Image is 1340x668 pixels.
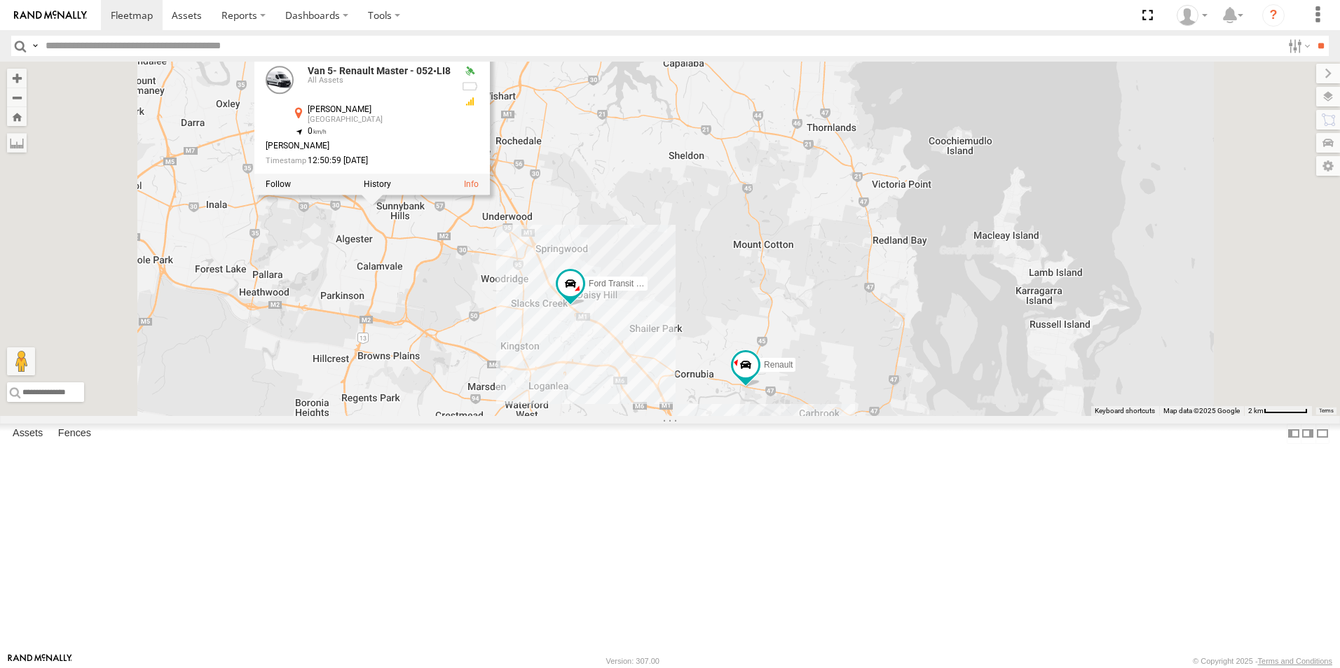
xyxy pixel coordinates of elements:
[7,107,27,126] button: Zoom Home
[1316,156,1340,176] label: Map Settings
[1244,406,1312,416] button: Map Scale: 2 km per 59 pixels
[7,69,27,88] button: Zoom in
[1095,406,1155,416] button: Keyboard shortcuts
[464,180,479,190] a: View Asset Details
[1287,424,1301,444] label: Dock Summary Table to the Left
[8,654,72,668] a: Visit our Website
[308,126,327,136] span: 0
[364,180,391,190] label: View Asset History
[462,81,479,92] div: No battery health information received from this device.
[51,424,98,443] label: Fences
[29,36,41,56] label: Search Query
[1163,407,1240,415] span: Map data ©2025 Google
[462,66,479,77] div: Valid GPS Fix
[764,360,793,370] span: Renault
[606,657,659,665] div: Version: 307.00
[266,66,294,94] a: View Asset Details
[1258,657,1332,665] a: Terms and Conditions
[1315,424,1329,444] label: Hide Summary Table
[6,424,50,443] label: Assets
[1262,4,1285,27] i: ?
[308,65,451,76] a: Van 5- Renault Master - 052•LI8
[1248,407,1264,415] span: 2 km
[1319,408,1334,414] a: Terms (opens in new tab)
[1172,5,1212,26] div: Darren Ward
[266,157,451,166] div: Date/time of location update
[308,116,451,124] div: [GEOGRAPHIC_DATA]
[7,88,27,107] button: Zoom out
[7,347,35,375] button: Drag Pegman onto the map to open Street View
[308,76,451,85] div: All Assets
[1283,36,1313,56] label: Search Filter Options
[1301,424,1315,444] label: Dock Summary Table to the Right
[14,11,87,20] img: rand-logo.svg
[462,96,479,107] div: GSM Signal = 3
[1193,657,1332,665] div: © Copyright 2025 -
[589,279,658,289] span: Ford Transit (New)
[266,141,451,151] div: [PERSON_NAME]
[7,133,27,153] label: Measure
[308,105,451,114] div: [PERSON_NAME]
[266,180,291,190] label: Realtime tracking of Asset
